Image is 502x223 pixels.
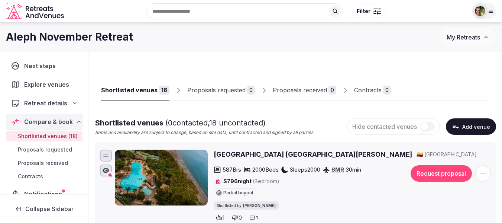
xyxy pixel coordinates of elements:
[273,86,327,95] div: Proposals received
[187,86,246,95] div: Proposals requested
[6,131,82,141] a: Shortlisted venues (18)
[6,30,133,44] h1: Aleph November Retreat
[25,205,74,213] span: Collapse Sidebar
[354,86,382,95] div: Contracts
[383,86,391,95] div: 0
[352,4,386,18] button: Filter
[411,165,472,182] button: Request proposal
[165,118,266,127] span: ( 0 contacted, 18 uncontacted)
[290,166,320,173] span: Sleeps 2000
[24,61,59,70] span: Next steps
[475,6,485,16] img: Shay Tippie
[357,7,370,15] span: Filter
[256,215,258,221] span: 1
[252,166,279,173] span: 2000 Beds
[243,203,276,208] span: [PERSON_NAME]
[24,80,72,89] span: Explore venues
[101,80,169,101] a: Shortlisted venues18
[115,150,208,206] img: Irotama Resort Santa Marta
[95,130,313,136] p: Rates and availability are subject to change, based on site data, until contracted and signed by ...
[447,34,480,41] span: My Retreats
[6,3,65,20] a: Visit the homepage
[214,150,412,159] a: [GEOGRAPHIC_DATA] [GEOGRAPHIC_DATA][PERSON_NAME]
[247,86,255,95] div: 0
[6,171,82,182] a: Contracts
[6,186,82,202] a: Notifications
[159,86,169,95] div: 18
[6,58,82,74] a: Next steps
[6,158,82,168] a: Proposals received
[223,166,241,173] span: 587 Brs
[18,146,72,153] span: Proposals requested
[230,213,244,223] button: 0
[352,123,417,130] span: Hide contacted venues
[346,166,361,173] span: 30 min
[214,213,227,223] button: 1
[6,144,82,155] a: Proposals requested
[239,214,242,222] span: 0
[253,178,279,184] span: (Bedroom)
[331,166,344,173] a: SMR
[6,201,82,217] button: Collapse Sidebar
[424,151,477,158] span: [GEOGRAPHIC_DATA]
[6,77,82,92] a: Explore venues
[18,173,43,180] span: Contracts
[354,80,391,101] a: Contracts0
[440,28,496,47] button: My Retreats
[214,201,279,210] div: Shortlisted by
[18,133,78,140] span: Shortlisted venues (18)
[328,86,336,95] div: 0
[24,189,65,198] span: Notifications
[18,159,68,167] span: Proposals received
[187,80,255,101] a: Proposals requested0
[223,214,224,222] span: 1
[24,99,67,108] span: Retreat details
[417,151,423,158] button: 🇨🇴
[446,118,496,135] button: Add venue
[6,3,65,20] svg: Retreats and Venues company logo
[101,86,158,95] div: Shortlisted venues
[273,80,336,101] a: Proposals received0
[417,151,423,157] span: 🇨🇴
[223,178,279,185] span: $796 night
[95,118,266,127] span: Shortlisted venues
[24,117,73,126] span: Compare & book
[223,191,253,195] span: Partial buyout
